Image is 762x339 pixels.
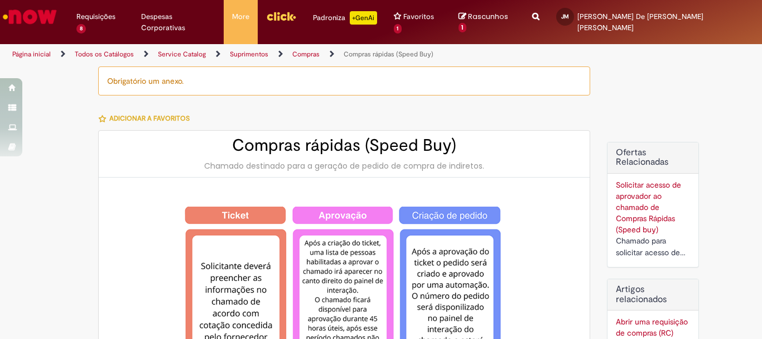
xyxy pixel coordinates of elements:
[607,142,699,268] div: Ofertas Relacionadas
[561,13,569,20] span: JM
[468,11,508,22] span: Rascunhos
[616,316,690,338] a: Abrir uma requisição de compras (RC)
[12,50,51,59] a: Página inicial
[109,114,190,123] span: Adicionar a Favoritos
[158,50,206,59] a: Service Catalog
[98,107,196,130] button: Adicionar a Favoritos
[313,11,377,25] div: Padroniza
[350,11,377,25] p: +GenAi
[8,44,500,65] ul: Trilhas de página
[98,66,590,96] div: Obrigatório um anexo.
[76,24,86,34] span: 8
[292,50,320,59] a: Compras
[459,23,467,33] span: 1
[110,160,578,171] div: Chamado destinado para a geração de pedido de compra de indiretos.
[403,11,434,22] span: Favoritos
[459,12,516,32] a: Rascunhos
[266,8,296,25] img: click_logo_yellow_360x200.png
[1,6,59,28] img: ServiceNow
[394,24,402,34] span: 1
[616,235,690,259] div: Chamado para solicitar acesso de aprovador ao ticket de Speed buy
[110,136,578,155] h2: Compras rápidas (Speed Buy)
[232,11,249,22] span: More
[616,148,690,168] h2: Ofertas Relacionadas
[616,285,690,304] h3: Artigos relacionados
[141,11,215,34] span: Despesas Corporativas
[616,180,681,235] a: Solicitar acesso de aprovador ao chamado de Compras Rápidas (Speed buy)
[230,50,268,59] a: Suprimentos
[577,12,703,32] span: [PERSON_NAME] De [PERSON_NAME] [PERSON_NAME]
[75,50,134,59] a: Todos os Catálogos
[344,50,433,59] a: Compras rápidas (Speed Buy)
[76,11,115,22] span: Requisições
